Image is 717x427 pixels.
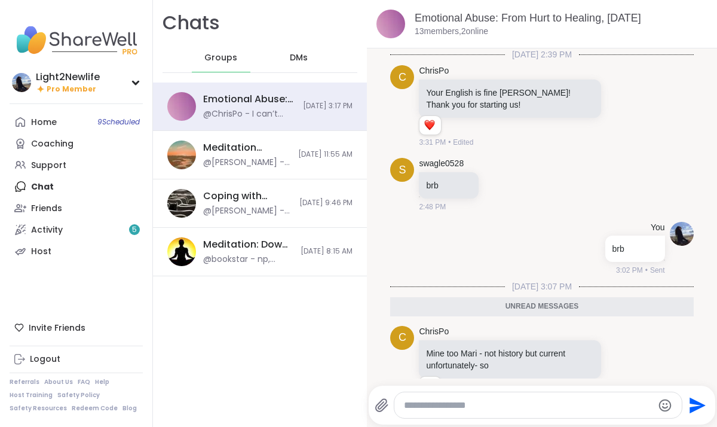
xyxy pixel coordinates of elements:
[426,347,593,371] p: Mine too Mari - not history but current unfortunately- so
[301,246,353,257] span: [DATE] 8:15 AM
[203,108,296,120] div: @ChrisPo - I can’t forgive what he’s put me through & done to my life (& health etc) but if I can...
[167,189,196,218] img: Coping with Loneliness Together, Oct 07
[10,111,143,133] a: Home9Scheduled
[204,52,237,64] span: Groups
[36,71,100,84] div: Light2Newlife
[399,162,406,178] span: s
[167,92,196,121] img: Emotional Abuse: From Hurt to Healing, Oct 08
[203,157,291,169] div: @[PERSON_NAME] - I needed this too you for [DATE] and for your vulnerability. I’m overwhelmed and...
[505,48,579,60] span: [DATE] 2:39 PM
[203,238,293,251] div: Meditation: Down Regulating Our Nervous System, [DATE]
[10,133,143,154] a: Coaching
[419,65,449,77] a: ChrisPo
[31,117,57,129] div: Home
[448,137,451,148] span: •
[426,87,593,111] p: Your English is fine [PERSON_NAME]! Thank you for starting us!
[10,378,39,386] a: Referrals
[10,317,143,338] div: Invite Friends
[72,404,118,413] a: Redeem Code
[57,391,100,399] a: Safety Policy
[122,404,137,413] a: Blog
[12,73,31,92] img: Light2Newlife
[651,222,665,234] h4: You
[419,137,446,148] span: 3:31 PM
[47,84,96,94] span: Pro Member
[376,10,405,38] img: Emotional Abuse: From Hurt to Healing, Oct 08
[163,10,220,36] h1: Chats
[31,160,66,172] div: Support
[30,353,60,365] div: Logout
[95,378,109,386] a: Help
[505,280,579,292] span: [DATE] 3:07 PM
[10,404,67,413] a: Safety Resources
[415,12,641,24] a: Emotional Abuse: From Hurt to Healing, [DATE]
[31,138,73,150] div: Coaching
[645,265,648,276] span: •
[78,378,90,386] a: FAQ
[415,26,488,38] p: 13 members, 2 online
[419,116,440,135] div: Reaction list
[203,190,292,203] div: Coping with Loneliness Together, [DATE]
[616,265,643,276] span: 3:02 PM
[399,69,406,86] span: C
[10,240,143,262] a: Host
[31,246,51,258] div: Host
[658,398,672,413] button: Emoji picker
[10,197,143,219] a: Friends
[453,137,473,148] span: Edited
[419,158,464,170] a: swagle0528
[203,93,296,106] div: Emotional Abuse: From Hurt to Healing, [DATE]
[404,399,652,411] textarea: Type your message
[290,52,308,64] span: DMs
[426,179,471,191] p: brb
[203,205,292,217] div: @[PERSON_NAME] - Oh we missed you... Hope you feel better & that we see you soon!
[612,243,658,255] p: brb
[44,378,73,386] a: About Us
[10,154,143,176] a: Support
[31,224,63,236] div: Activity
[419,202,446,212] span: 2:48 PM
[299,198,353,208] span: [DATE] 9:46 PM
[10,391,53,399] a: Host Training
[97,117,140,127] span: 9 Scheduled
[167,141,196,169] img: Meditation Practice Circle, Oct 08
[650,265,665,276] span: Sent
[10,19,143,61] img: ShareWell Nav Logo
[670,222,694,246] img: https://sharewell-space-live.sfo3.digitaloceanspaces.com/user-generated/a7f8707e-e84f-4527-ae09-3...
[399,330,406,346] span: C
[10,219,143,240] a: Activity5
[390,297,693,316] div: Unread messages
[423,121,436,130] button: Reactions: love
[31,203,62,215] div: Friends
[419,326,449,338] a: ChrisPo
[167,237,196,266] img: Meditation: Down Regulating Our Nervous System, Oct 05
[298,150,353,160] span: [DATE] 11:55 AM
[132,225,137,235] span: 5
[303,101,353,111] span: [DATE] 3:17 PM
[203,141,291,154] div: Meditation Practice Circle, [DATE]
[419,377,440,396] div: Reaction list
[682,392,709,419] button: Send
[10,349,143,370] a: Logout
[203,254,293,266] div: @bookstar - np, happy to help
